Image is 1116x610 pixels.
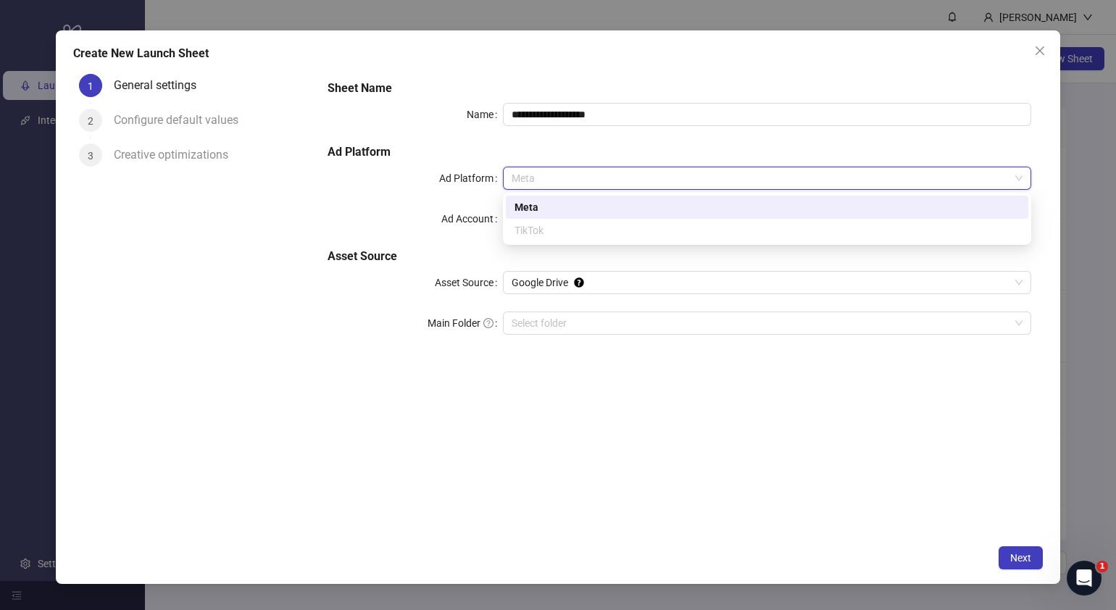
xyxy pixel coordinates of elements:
span: close [1034,45,1046,57]
span: Google Drive [512,272,1023,293]
div: Configure default values [114,109,250,132]
div: Meta [515,199,1020,215]
div: Meta [506,196,1028,219]
label: Ad Account [441,207,503,230]
label: Main Folder [428,312,503,335]
span: 1 [88,80,93,92]
h5: Sheet Name [328,80,1032,97]
span: Meta [512,167,1023,189]
iframe: Intercom live chat [1067,561,1102,596]
h5: Ad Platform [328,143,1032,161]
label: Name [467,103,503,126]
button: Next [999,546,1043,569]
div: Create New Launch Sheet [73,45,1043,62]
div: General settings [114,74,208,97]
label: Asset Source [435,271,503,294]
span: 2 [88,115,93,127]
label: Ad Platform [439,167,503,190]
div: Tooltip anchor [572,276,586,289]
span: Next [1010,552,1031,564]
div: TikTok [515,222,1020,238]
span: 1 [1096,561,1108,572]
h5: Asset Source [328,248,1032,265]
button: Close [1028,39,1052,62]
span: 3 [88,150,93,162]
div: Creative optimizations [114,143,240,167]
input: Name [503,103,1031,126]
div: TikTok [506,219,1028,242]
span: question-circle [483,318,494,328]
